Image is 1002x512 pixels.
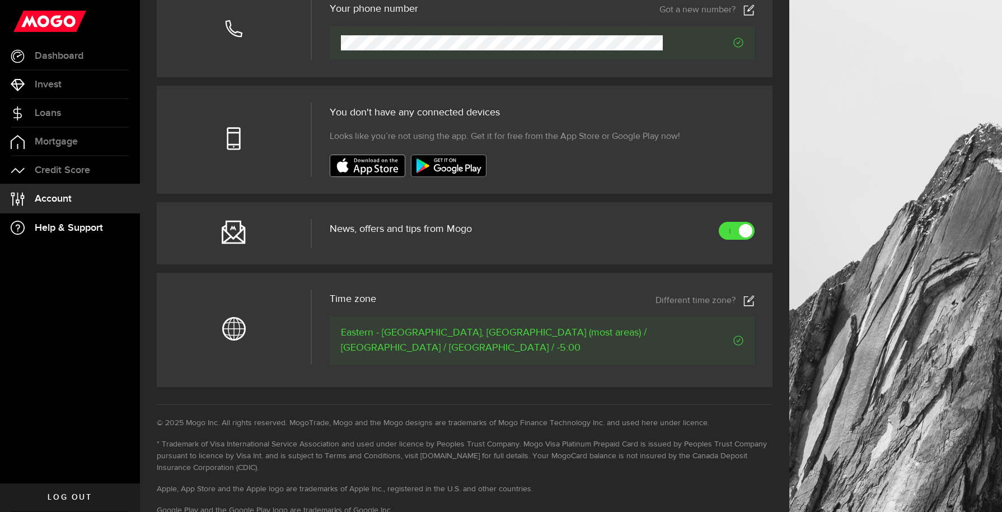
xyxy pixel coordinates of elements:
span: Verified [663,38,743,48]
span: Invest [35,80,62,90]
span: Loans [35,108,61,118]
span: Verified [663,336,743,346]
a: Got a new number? [659,4,755,16]
span: Eastern - [GEOGRAPHIC_DATA], [GEOGRAPHIC_DATA] (most areas) / [GEOGRAPHIC_DATA] / [GEOGRAPHIC_DAT... [341,325,663,356]
li: © 2025 Mogo Inc. All rights reserved. MogoTrade, Mogo and the Mogo designs are trademarks of Mogo... [157,417,772,429]
button: Open LiveChat chat widget [9,4,43,38]
span: Dashboard [35,51,83,61]
span: Help & Support [35,223,103,233]
li: Apple, App Store and the Apple logo are trademarks of Apple Inc., registered in the U.S. and othe... [157,483,772,495]
span: Looks like you’re not using the app. Get it for free from the App Store or Google Play now! [330,130,680,143]
h3: Your phone number [330,4,418,14]
span: News, offers and tips from Mogo [330,224,472,234]
li: * Trademark of Visa International Service Association and used under licence by Peoples Trust Com... [157,439,772,474]
a: Different time zone? [655,295,755,306]
span: Log out [48,494,92,501]
img: badge-google-play.svg [411,155,486,177]
span: Mortgage [35,137,78,147]
span: Account [35,194,72,204]
span: Time zone [330,294,376,304]
img: badge-app-store.svg [330,155,405,177]
span: You don't have any connected devices [330,108,500,118]
span: Credit Score [35,165,90,175]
